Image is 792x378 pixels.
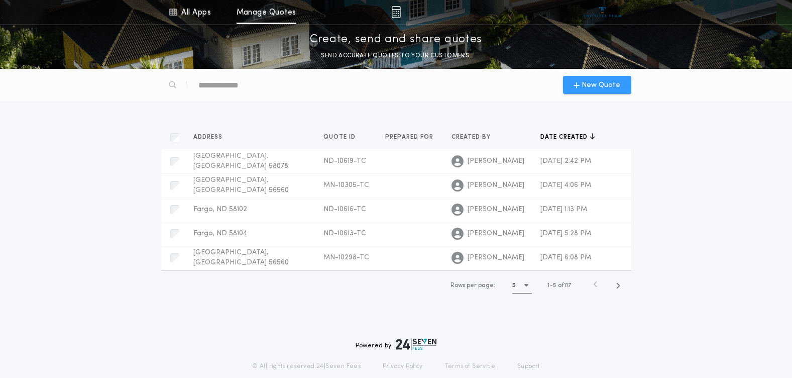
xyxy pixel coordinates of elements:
[323,133,358,141] span: Quote ID
[323,181,369,189] span: MN-10305-TC
[193,206,247,213] span: Fargo, ND 58102
[563,76,631,94] button: New Quote
[540,230,591,237] span: [DATE] 5:28 PM
[468,229,524,239] span: [PERSON_NAME]
[323,230,366,237] span: ND-10613-TC
[468,180,524,191] span: [PERSON_NAME]
[540,206,587,213] span: [DATE] 1:13 PM
[540,132,595,142] button: Date created
[383,362,423,370] a: Privacy Policy
[547,282,549,289] span: 1
[584,7,621,17] img: vs-icon
[193,176,289,194] span: [GEOGRAPHIC_DATA], [GEOGRAPHIC_DATA] 56560
[193,152,288,170] span: [GEOGRAPHIC_DATA], [GEOGRAPHIC_DATA] 58078
[468,253,524,263] span: [PERSON_NAME]
[323,157,366,165] span: ND-10619-TC
[468,156,524,166] span: [PERSON_NAME]
[445,362,495,370] a: Terms of Service
[553,282,556,289] span: 5
[193,133,224,141] span: Address
[540,254,591,261] span: [DATE] 6:08 PM
[558,281,571,290] span: of 117
[517,362,540,370] a: Support
[540,133,590,141] span: Date created
[540,181,591,189] span: [DATE] 4:06 PM
[321,51,471,61] p: SEND ACCURATE QUOTES TO YOUR CUSTOMERS.
[582,80,620,90] span: New Quote
[356,338,437,350] div: Powered by
[540,157,591,165] span: [DATE] 2:42 PM
[391,6,401,18] img: img
[310,32,482,48] p: Create, send and share quotes
[323,254,369,261] span: MN-10298-TC
[451,133,493,141] span: Created by
[193,230,247,237] span: Fargo, ND 58104
[252,362,361,370] p: © All rights reserved. 24|Seven Fees
[468,205,524,215] span: [PERSON_NAME]
[451,132,498,142] button: Created by
[396,338,437,350] img: logo
[512,277,532,294] button: 5
[323,132,363,142] button: Quote ID
[450,282,495,289] span: Rows per page:
[323,206,366,213] span: ND-10616-TC
[193,132,230,142] button: Address
[385,133,435,141] span: Prepared for
[193,249,289,266] span: [GEOGRAPHIC_DATA], [GEOGRAPHIC_DATA] 56560
[512,280,516,291] h1: 5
